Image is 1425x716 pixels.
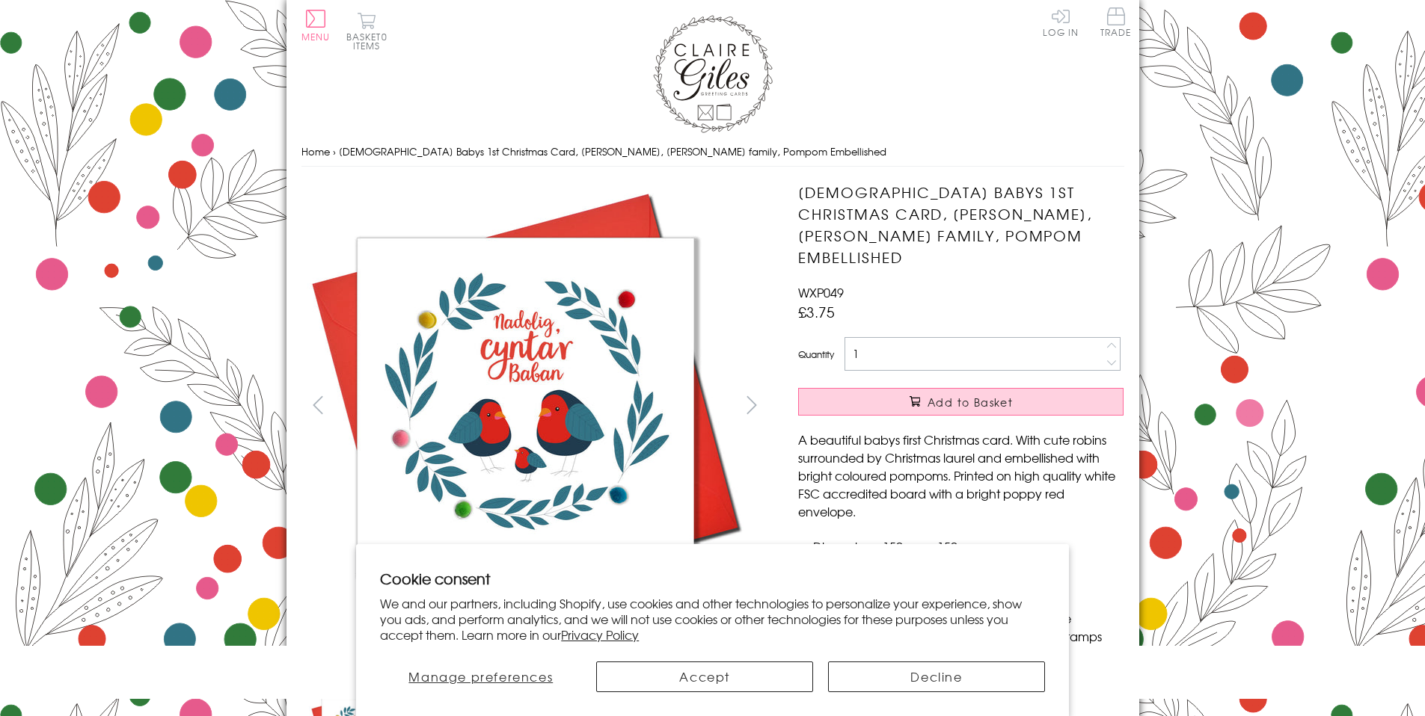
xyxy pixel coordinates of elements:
[301,182,750,630] img: Welsh Babys 1st Christmas Card, Nadolig Llawen, Robin family, Pompom Embellished
[798,182,1124,268] h1: [DEMOGRAPHIC_DATA] Babys 1st Christmas Card, [PERSON_NAME], [PERSON_NAME] family, Pompom Embellished
[301,30,331,43] span: Menu
[928,395,1013,410] span: Add to Basket
[1100,7,1132,40] a: Trade
[828,661,1045,692] button: Decline
[735,388,768,422] button: next
[1043,7,1079,37] a: Log In
[798,388,1124,416] button: Add to Basket
[596,661,813,692] button: Accept
[301,10,331,41] button: Menu
[1100,7,1132,37] span: Trade
[346,12,387,50] button: Basket0 items
[333,144,336,158] span: ›
[798,301,835,322] span: £3.75
[408,667,553,685] span: Manage preferences
[813,537,1124,555] li: Dimensions: 150mm x 150mm
[301,137,1124,167] nav: breadcrumbs
[380,568,1045,589] h2: Cookie consent
[798,348,834,361] label: Quantity
[561,626,639,644] a: Privacy Policy
[653,15,773,133] img: Claire Giles Greetings Cards
[301,144,330,158] a: Home
[798,283,844,301] span: WXP049
[798,430,1124,520] p: A beautiful babys first Christmas card. With cute robins surrounded by Christmas laurel and embel...
[301,388,335,422] button: prev
[339,144,886,158] span: [DEMOGRAPHIC_DATA] Babys 1st Christmas Card, [PERSON_NAME], [PERSON_NAME] family, Pompom Embellished
[380,661,581,692] button: Manage preferences
[768,182,1217,630] img: Welsh Babys 1st Christmas Card, Nadolig Llawen, Robin family, Pompom Embellished
[380,596,1045,642] p: We and our partners, including Shopify, use cookies and other technologies to personalize your ex...
[353,30,387,52] span: 0 items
